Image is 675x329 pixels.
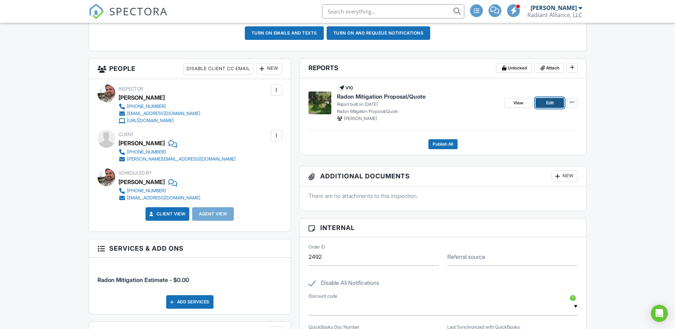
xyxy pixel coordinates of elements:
div: New [552,171,578,182]
h3: Internal [300,219,586,237]
div: [PHONE_NUMBER] [127,188,166,194]
span: Inspector [118,86,143,92]
div: Add Services [166,295,213,309]
a: [PHONE_NUMBER] [118,148,236,156]
div: [PERSON_NAME] [531,4,577,11]
div: [PERSON_NAME][EMAIL_ADDRESS][DOMAIN_NAME] [127,156,236,162]
span: Radon Mitigation Estimate - $0.00 [97,276,189,283]
div: Disable Client CC Email [183,63,253,74]
div: [URL][DOMAIN_NAME] [127,118,174,124]
div: [PHONE_NUMBER] [127,149,166,155]
div: Open Intercom Messenger [651,305,668,322]
a: [PHONE_NUMBER] [118,187,200,194]
h3: Additional Documents [300,166,586,187]
span: Client [118,132,134,137]
a: [PHONE_NUMBER] [118,103,200,110]
a: Client View [148,210,186,218]
div: [EMAIL_ADDRESS][DOMAIN_NAME] [127,195,200,201]
input: Search everything... [322,4,464,19]
button: Turn on emails and texts [245,26,324,40]
label: Disable All Notifications [309,280,379,288]
a: [URL][DOMAIN_NAME] [118,117,200,124]
a: [EMAIL_ADDRESS][DOMAIN_NAME] [118,194,200,202]
button: Turn on and Requeue Notifications [327,26,431,40]
div: Radiant Alliance, LLC [527,11,582,19]
a: SPECTORA [89,10,168,25]
div: New [256,63,282,74]
div: [PERSON_NAME] [118,92,165,103]
div: [PERSON_NAME] [118,138,165,148]
div: [EMAIL_ADDRESS][DOMAIN_NAME] [127,111,200,116]
div: [PERSON_NAME] [118,177,165,187]
label: Order ID [309,244,325,250]
a: [EMAIL_ADDRESS][DOMAIN_NAME] [118,110,200,117]
li: Service: Radon Mitigation Estimate [97,263,282,289]
a: [PERSON_NAME][EMAIL_ADDRESS][DOMAIN_NAME] [118,156,236,163]
h3: Services & Add ons [89,239,291,258]
p: There are no attachments to this inspection. [309,192,578,200]
label: Discount code [309,293,337,299]
h3: People [89,59,291,79]
span: Scheduled By [118,170,152,176]
label: Referral source [447,253,485,261]
span: SPECTORA [109,4,168,19]
div: [PHONE_NUMBER] [127,104,166,109]
img: The Best Home Inspection Software - Spectora [89,4,104,19]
